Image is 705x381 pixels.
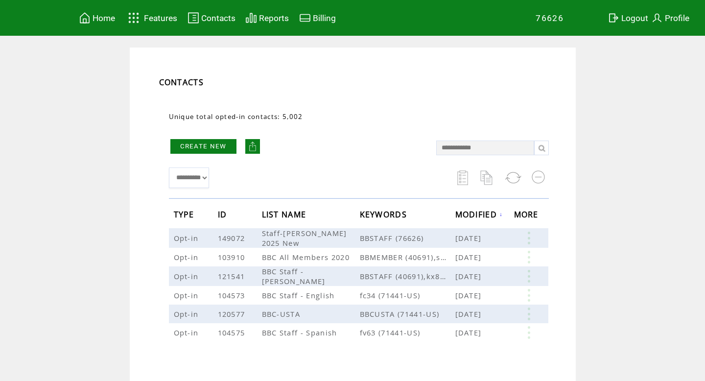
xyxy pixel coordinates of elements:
span: 104575 [218,328,248,337]
span: [DATE] [455,309,484,319]
span: 149072 [218,233,248,243]
img: creidtcard.svg [299,12,311,24]
a: Billing [298,10,337,25]
span: [DATE] [455,252,484,262]
span: Opt-in [174,271,201,281]
span: BBC-USTA [262,309,303,319]
span: KEYWORDS [360,207,410,225]
img: contacts.svg [188,12,199,24]
a: Features [124,8,179,27]
a: KEYWORDS [360,211,410,217]
a: ID [218,211,230,217]
img: features.svg [125,10,142,26]
span: Opt-in [174,233,201,243]
span: 76626 [536,13,564,23]
a: Logout [606,10,650,25]
span: MORE [514,207,541,225]
img: exit.svg [608,12,619,24]
span: 121541 [218,271,248,281]
span: BBCUSTA (71441-US) [360,309,455,319]
a: MODIFIED↓ [455,211,503,217]
a: CREATE NEW [170,139,236,154]
span: [DATE] [455,328,484,337]
span: Opt-in [174,252,201,262]
span: Contacts [201,13,235,23]
span: Profile [665,13,689,23]
span: ID [218,207,230,225]
span: fv63 (71441-US) [360,328,455,337]
img: home.svg [79,12,91,24]
span: Unique total opted-in contacts: 5,002 [169,112,303,121]
a: Home [77,10,117,25]
span: [DATE] [455,233,484,243]
span: Opt-in [174,309,201,319]
span: Reports [259,13,289,23]
span: TYPE [174,207,197,225]
span: BBMEMBER (40691),sr99 (71441-US) [360,252,455,262]
span: BBC Staff - [PERSON_NAME] [262,266,328,286]
span: Opt-in [174,290,201,300]
a: Contacts [186,10,237,25]
span: Staff-[PERSON_NAME] 2025 New [262,228,347,248]
span: 104573 [218,290,248,300]
img: upload.png [248,142,258,151]
span: LIST NAME [262,207,309,225]
span: MODIFIED [455,207,500,225]
a: TYPE [174,211,197,217]
span: Opt-in [174,328,201,337]
span: CONTACTS [159,77,204,88]
span: Features [144,13,177,23]
span: Logout [621,13,648,23]
span: [DATE] [455,290,484,300]
span: fc34 (71441-US) [360,290,455,300]
a: LIST NAME [262,211,309,217]
span: Home [93,13,115,23]
span: BBSTAFF (40691),kx88 (71441-US) [360,271,455,281]
span: BBC Staff - English [262,290,337,300]
span: [DATE] [455,271,484,281]
a: Reports [244,10,290,25]
span: 120577 [218,309,248,319]
span: 103910 [218,252,248,262]
img: profile.svg [651,12,663,24]
span: BBSTAFF (76626) [360,233,455,243]
span: BBC Staff - Spanish [262,328,340,337]
span: BBC All Members 2020 [262,252,352,262]
img: chart.svg [245,12,257,24]
span: Billing [313,13,336,23]
a: Profile [650,10,691,25]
